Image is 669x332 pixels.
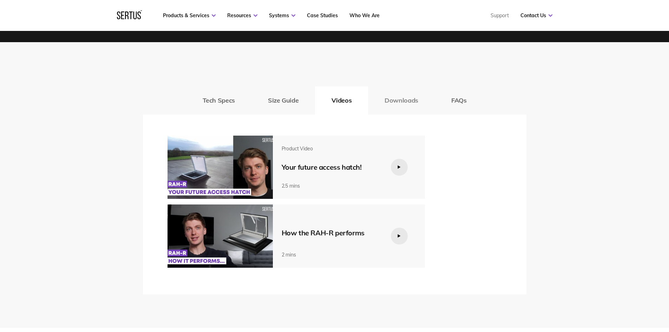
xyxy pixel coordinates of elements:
[520,12,552,19] a: Contact Us
[543,250,669,332] iframe: Chat Widget
[227,12,257,19] a: Resources
[349,12,380,19] a: Who We Are
[307,12,338,19] a: Case Studies
[269,12,295,19] a: Systems
[282,145,380,152] div: Product Video
[435,86,483,115] button: FAQs
[368,86,435,115] button: Downloads
[282,252,380,258] div: 2 mins
[491,12,509,19] a: Support
[251,86,315,115] button: Size Guide
[282,183,380,189] div: 2.5 mins
[163,12,216,19] a: Products & Services
[282,228,380,237] div: How the RAH-R performs
[282,163,380,171] div: Your future access hatch!
[186,86,251,115] button: Tech Specs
